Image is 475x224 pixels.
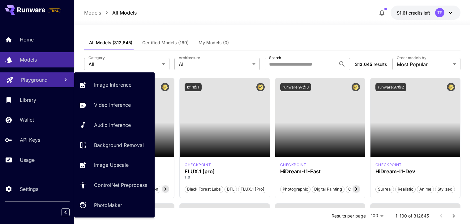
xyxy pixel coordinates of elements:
[280,186,310,192] span: Photographic
[21,76,48,84] p: Playground
[179,61,250,68] span: All
[409,10,430,15] span: credits left
[48,8,61,13] span: TRIAL
[142,40,189,45] span: Certified Models (169)
[20,136,40,144] p: API Keys
[20,156,35,164] p: Usage
[280,169,360,174] h3: HiDream-I1-Fast
[112,9,137,16] p: All Models
[280,83,311,91] button: runware:97@3
[435,8,444,17] div: TF
[185,162,211,168] div: fluxpro
[20,96,36,104] p: Library
[74,198,155,213] a: PhotoMaker
[94,181,147,189] p: ControlNet Preprocess
[397,61,451,68] span: Most Popular
[94,101,131,109] p: Video Inference
[280,162,306,168] p: checkpoint
[84,9,137,16] nav: breadcrumb
[397,10,430,16] div: $1.6056
[185,162,211,168] p: checkpoint
[435,186,455,192] span: Stylized
[74,118,155,133] a: Audio Inference
[66,207,74,218] div: Collapse sidebar
[179,55,200,60] label: Architecture
[396,186,415,192] span: Realistic
[62,208,70,216] button: Collapse sidebar
[94,161,129,169] p: Image Upscale
[312,186,344,192] span: Digital Painting
[94,201,122,209] p: PhotoMaker
[185,186,223,192] span: Black Forest Labs
[94,81,131,88] p: Image Inference
[74,178,155,193] a: ControlNet Preprocess
[376,186,394,192] span: Surreal
[375,83,406,91] button: runware:97@2
[238,186,267,192] span: FLUX.1 [pro]
[185,83,202,91] button: bfl:1@1
[88,55,105,60] label: Category
[74,137,155,153] a: Background Removal
[355,62,372,67] span: 312,645
[447,83,455,91] button: Certified Model – Vetted for best performance and includes a commercial license.
[84,9,101,16] p: Models
[447,210,460,222] button: Go to next page
[375,162,402,168] p: checkpoint
[256,83,265,91] button: Certified Model – Vetted for best performance and includes a commercial license.
[94,141,144,149] p: Background Removal
[397,10,409,15] span: $1.61
[269,55,281,60] label: Search
[161,83,169,91] button: Certified Model – Vetted for best performance and includes a commercial license.
[20,36,34,43] p: Home
[185,169,264,174] h3: FLUX.1 [pro]
[346,186,369,192] span: Cinematic
[88,61,160,68] span: All
[352,83,360,91] button: Certified Model – Vetted for best performance and includes a commercial license.
[185,174,264,180] p: 1.0
[74,97,155,113] a: Video Inference
[332,213,366,219] p: Results per page
[396,213,429,219] p: 1–100 of 312645
[374,62,387,67] span: results
[48,7,61,14] span: Add your payment card to enable full platform functionality.
[417,186,434,192] span: Anime
[89,40,132,45] span: All Models (312,645)
[368,211,386,220] div: 100
[20,56,37,63] p: Models
[391,6,460,20] button: $1.6056
[397,55,426,60] label: Order models by
[225,186,237,192] span: BFL
[280,162,306,168] div: HiDream Fast
[375,162,402,168] div: HiDream Dev
[74,157,155,173] a: Image Upscale
[94,121,131,129] p: Audio Inference
[375,169,455,174] h3: HiDream-I1-Dev
[199,40,229,45] span: My Models (0)
[20,116,34,123] p: Wallet
[20,185,38,193] p: Settings
[74,77,155,93] a: Image Inference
